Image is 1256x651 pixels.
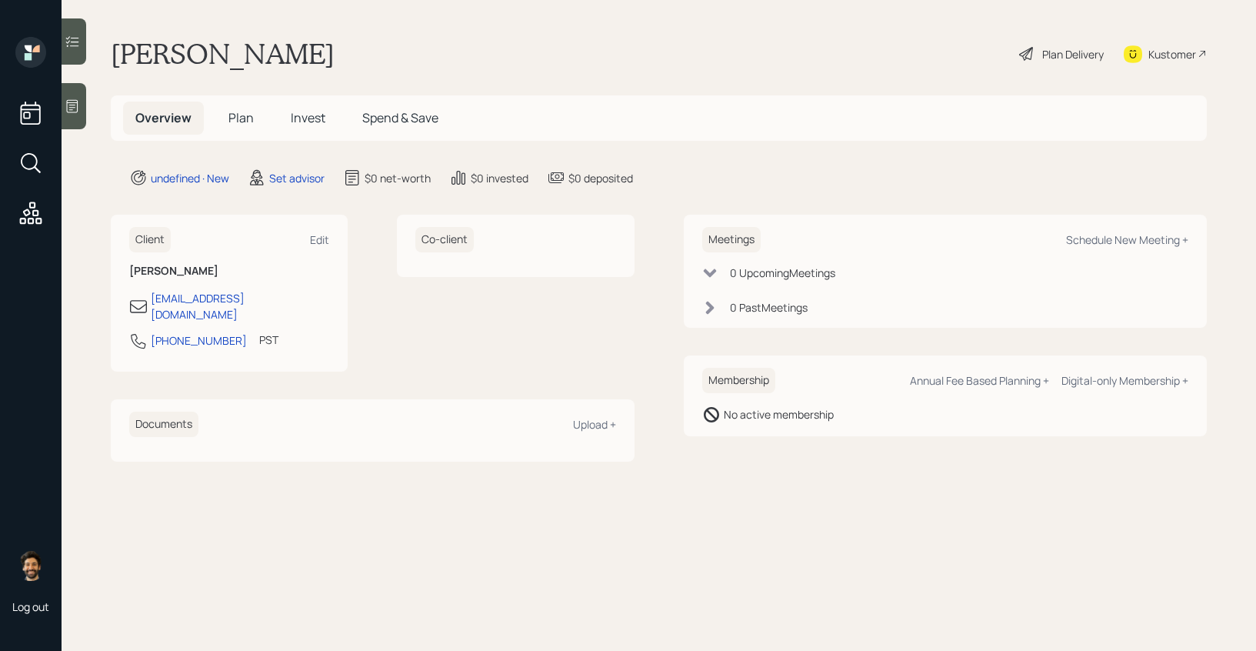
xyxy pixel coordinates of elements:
div: No active membership [724,406,834,422]
span: Invest [291,109,325,126]
div: 0 Upcoming Meeting s [730,265,835,281]
div: undefined · New [151,170,229,186]
div: [EMAIL_ADDRESS][DOMAIN_NAME] [151,290,329,322]
h6: Membership [702,368,775,393]
h1: [PERSON_NAME] [111,37,335,71]
div: [PHONE_NUMBER] [151,332,247,349]
div: $0 net-worth [365,170,431,186]
h6: Documents [129,412,198,437]
div: $0 deposited [568,170,633,186]
h6: Meetings [702,227,761,252]
div: Schedule New Meeting + [1066,232,1188,247]
img: eric-schwartz-headshot.png [15,550,46,581]
span: Overview [135,109,192,126]
div: Log out [12,599,49,614]
div: $0 invested [471,170,528,186]
h6: Co-client [415,227,474,252]
div: PST [259,332,278,348]
div: Kustomer [1148,46,1196,62]
div: Annual Fee Based Planning + [910,373,1049,388]
div: Digital-only Membership + [1061,373,1188,388]
div: Plan Delivery [1042,46,1104,62]
div: Set advisor [269,170,325,186]
div: 0 Past Meeting s [730,299,808,315]
span: Spend & Save [362,109,438,126]
h6: [PERSON_NAME] [129,265,329,278]
div: Upload + [573,417,616,432]
h6: Client [129,227,171,252]
div: Edit [310,232,329,247]
span: Plan [228,109,254,126]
